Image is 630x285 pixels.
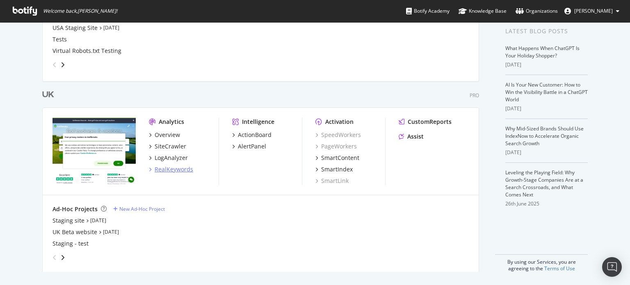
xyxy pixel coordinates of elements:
a: [DATE] [103,228,119,235]
button: [PERSON_NAME] [558,5,626,18]
a: [DATE] [90,217,106,224]
div: Organizations [516,7,558,15]
a: Assist [399,132,424,141]
a: Tests [52,35,67,43]
div: Knowledge Base [459,7,507,15]
span: Welcome back, [PERSON_NAME] ! [43,8,117,14]
div: SmartContent [321,154,359,162]
a: Staging - test [52,239,89,248]
a: PageWorkers [315,142,357,150]
a: SmartContent [315,154,359,162]
a: SiteCrawler [149,142,186,150]
span: Tom Duncombe [574,7,613,14]
a: Leveling the Playing Field: Why Growth-Stage Companies Are at a Search Crossroads, and What Comes... [505,169,583,198]
div: Latest Blog Posts [505,27,588,36]
div: Overview [155,131,180,139]
a: UK Beta website [52,228,97,236]
a: SmartLink [315,177,349,185]
div: SmartIndex [321,165,353,173]
div: angle-left [49,58,60,71]
div: Open Intercom Messenger [602,257,622,277]
div: angle-right [60,61,66,69]
div: angle-right [60,253,66,262]
div: Activation [325,118,354,126]
div: Assist [407,132,424,141]
a: [DATE] [103,24,119,31]
div: RealKeywords [155,165,193,173]
div: Ad-Hoc Projects [52,205,98,213]
a: New Ad-Hoc Project [113,205,165,212]
div: [DATE] [505,61,588,68]
div: angle-left [49,251,60,264]
div: By using our Services, you are agreeing to the [495,254,588,272]
div: Botify Academy [406,7,450,15]
div: AlertPanel [238,142,266,150]
div: Pro [470,92,479,99]
div: LogAnalyzer [155,154,188,162]
a: RealKeywords [149,165,193,173]
a: Terms of Use [544,265,575,272]
img: www.golfbreaks.com/en-gb/ [52,118,136,184]
a: Why Mid-Sized Brands Should Use IndexNow to Accelerate Organic Search Growth [505,125,584,147]
div: ActionBoard [238,131,272,139]
a: CustomReports [399,118,452,126]
a: SpeedWorkers [315,131,361,139]
div: Analytics [159,118,184,126]
div: CustomReports [408,118,452,126]
div: [DATE] [505,149,588,156]
div: New Ad-Hoc Project [119,205,165,212]
a: USA Staging Site [52,24,98,32]
a: LogAnalyzer [149,154,188,162]
a: SmartIndex [315,165,353,173]
div: UK [42,89,54,101]
a: What Happens When ChatGPT Is Your Holiday Shopper? [505,45,580,59]
div: [DATE] [505,105,588,112]
a: Overview [149,131,180,139]
div: SiteCrawler [155,142,186,150]
div: Intelligence [242,118,274,126]
div: 26th June 2025 [505,200,588,207]
a: AI Is Your New Customer: How to Win the Visibility Battle in a ChatGPT World [505,81,588,103]
a: ActionBoard [232,131,272,139]
a: AlertPanel [232,142,266,150]
a: UK [42,89,57,101]
a: Virtual Robots.txt Testing [52,47,121,55]
a: Staging site [52,217,84,225]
